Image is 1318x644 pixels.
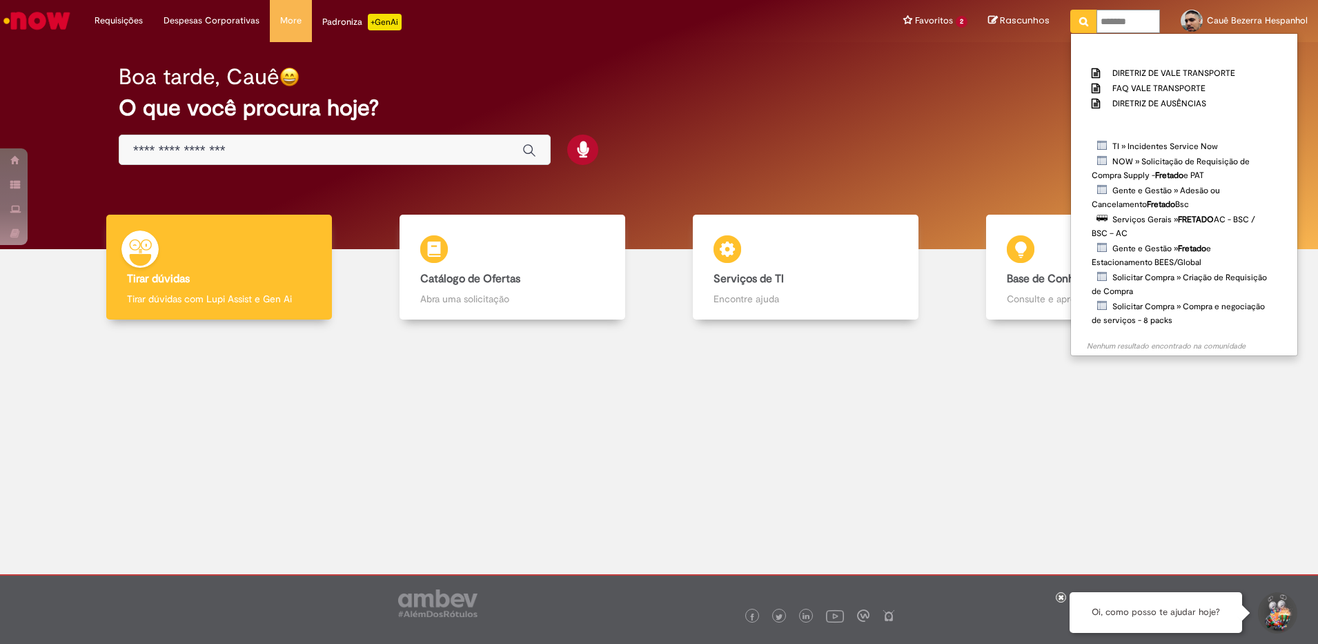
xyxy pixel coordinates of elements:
[1071,95,1295,110] a: DIRETRIZ DE AUSÊNCIAS
[714,292,898,306] p: Encontre ajuda
[1071,138,1295,153] a: TI » Incidentes Service Now
[915,14,953,28] span: Favoritos
[279,67,299,87] img: happy-face.png
[776,614,783,621] img: logo_footer_twitter.png
[1073,328,1128,340] b: Comunidade
[127,272,190,286] b: Tirar dúvidas
[1071,65,1295,80] a: DIRETRIZ DE VALE TRANSPORTE
[322,14,402,30] div: Padroniza
[1092,214,1255,239] span: Serviços Gerais » AC - BSC / BSC – AC
[366,215,659,320] a: Catálogo de Ofertas Abra uma solicitação
[1178,214,1214,225] strong: FRETADO
[1071,211,1295,240] a: Serviços Gerais »FRETADOAC - BSC / BSC – AC
[1207,14,1308,26] span: Cauê Bezerra Hespanhol
[1092,272,1267,297] span: Solicitar Compra » Criação de Requisição de Compra
[280,14,302,28] span: More
[1092,156,1250,181] span: NOW » Solicitação de Requisição de Compra Supply - e PAT
[1112,83,1206,94] span: FAQ VALE TRANSPORTE
[659,215,952,320] a: Serviços de TI Encontre ajuda
[952,215,1246,320] a: Base de Conhecimento Consulte e aprenda
[1071,240,1295,269] a: Gente e Gestão »Fretadoe Estacionamento BEES/Global
[1147,199,1175,210] strong: Fretado
[1178,243,1206,254] strong: Fretado
[1071,269,1295,298] a: Solicitar Compra » Criação de Requisição de Compra
[1256,592,1297,634] button: Iniciar Conversa de Suporte
[1092,243,1211,268] span: Gente e Gestão » e Estacionamento BEES/Global
[1073,38,1154,50] b: Reportar problema
[1070,10,1097,33] button: Pesquisar
[1070,592,1242,633] div: Oi, como posso te ajudar hoje?
[749,614,756,621] img: logo_footer_facebook.png
[420,272,520,286] b: Catálogo de Ofertas
[420,292,604,306] p: Abra uma solicitação
[119,96,1199,120] h2: O que você procura hoje?
[164,14,259,28] span: Despesas Corporativas
[988,14,1050,28] a: Rascunhos
[1000,14,1050,27] span: Rascunhos
[1071,153,1295,182] a: NOW » Solicitação de Requisição de Compra Supply -Fretadoe PAT
[95,14,143,28] span: Requisições
[127,292,311,306] p: Tirar dúvidas com Lupi Assist e Gen Ai
[956,16,967,28] span: 2
[1071,182,1295,211] a: Gente e Gestão » Adesão ou CancelamentoFretadoBsc
[1071,80,1295,95] a: FAQ VALE TRANSPORTE
[826,607,844,625] img: logo_footer_youtube.png
[1112,141,1218,152] span: TI » Incidentes Service Now
[1073,52,1103,64] b: Artigos
[1087,341,1297,352] div: Nenhum resultado encontrado na comunidade
[72,215,366,320] a: Tirar dúvidas Tirar dúvidas com Lupi Assist e Gen Ai
[1092,301,1265,326] span: Solicitar Compra » Compra e negociação de serviços - 8 packs
[368,14,402,30] p: +GenAi
[1071,298,1295,327] a: Solicitar Compra » Compra e negociação de serviços - 8 packs
[1007,272,1121,286] b: Base de Conhecimento
[1112,68,1235,79] span: DIRETRIZ DE VALE TRANSPORTE
[857,609,869,622] img: logo_footer_workplace.png
[1092,185,1220,210] span: Gente e Gestão » Adesão ou Cancelamento Bsc
[1155,170,1183,181] strong: Fretado
[883,609,895,622] img: logo_footer_naosei.png
[714,272,784,286] b: Serviços de TI
[1112,98,1206,109] span: DIRETRIZ DE AUSÊNCIAS
[1007,292,1191,306] p: Consulte e aprenda
[1073,125,1111,137] b: Catálogo
[119,65,279,89] h2: Boa tarde, Cauê
[1,7,72,35] img: ServiceNow
[398,589,478,617] img: logo_footer_ambev_rotulo_gray.png
[803,613,809,621] img: logo_footer_linkedin.png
